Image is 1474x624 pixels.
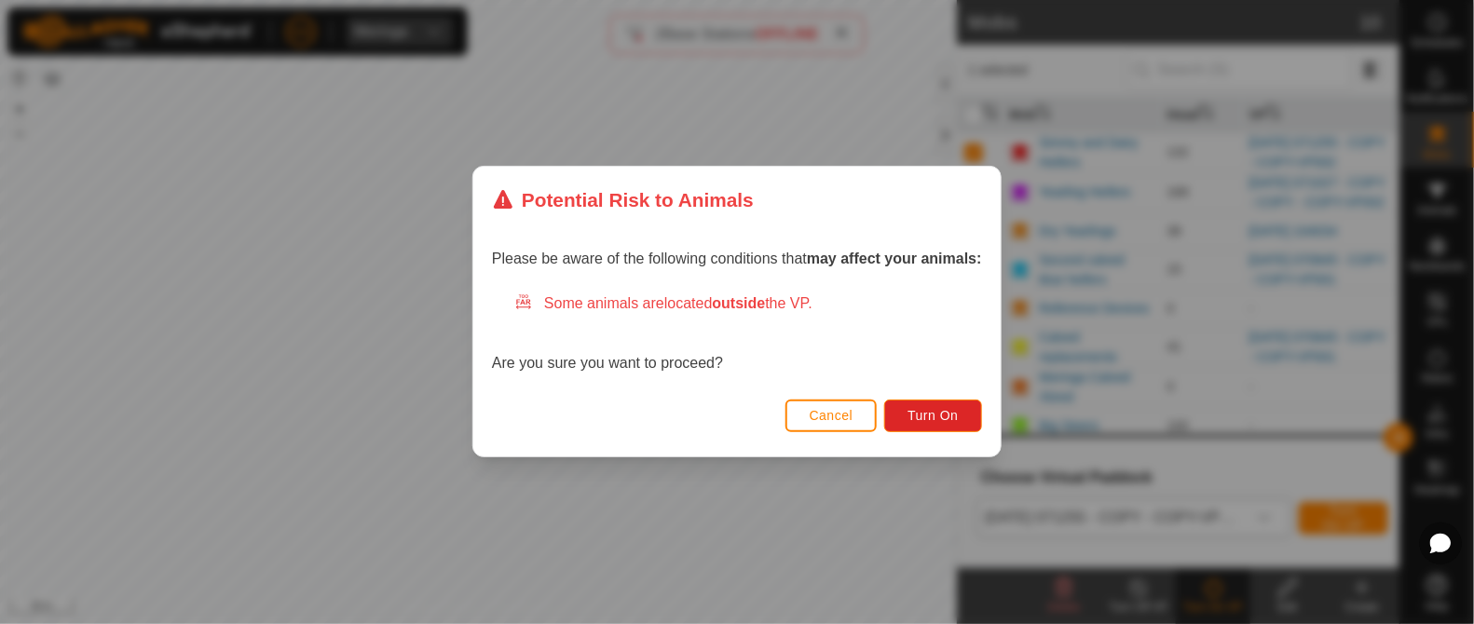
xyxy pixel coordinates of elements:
[785,400,878,432] button: Cancel
[492,185,754,214] div: Potential Risk to Animals
[885,400,982,432] button: Turn On
[713,296,766,312] strong: outside
[514,293,982,316] div: Some animals are
[908,409,959,424] span: Turn On
[492,293,982,375] div: Are you sure you want to proceed?
[492,251,982,267] span: Please be aware of the following conditions that
[664,296,812,312] span: located the VP.
[807,251,982,267] strong: may affect your animals:
[810,409,853,424] span: Cancel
